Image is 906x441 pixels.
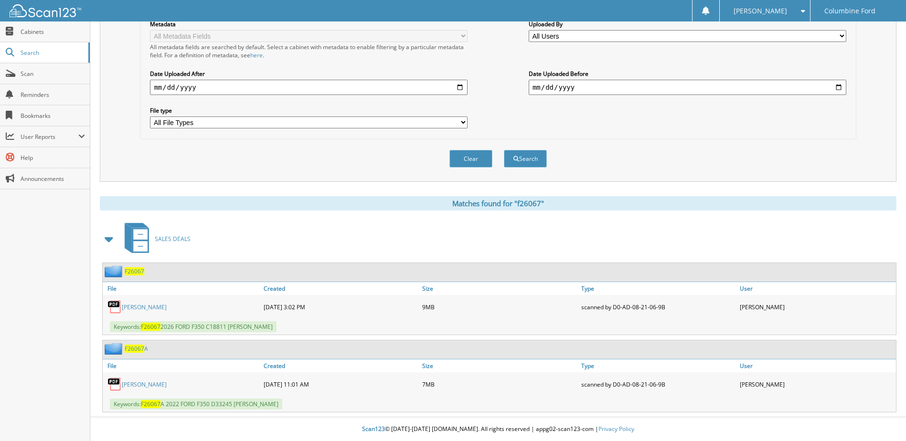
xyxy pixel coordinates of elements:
a: [PERSON_NAME] [122,380,167,388]
div: scanned by D0-AD-08-21-06-9B [579,297,737,316]
a: File [103,359,261,372]
div: [DATE] 11:01 AM [261,375,420,394]
div: All metadata fields are searched by default. Select a cabinet with metadata to enable filtering b... [150,43,468,59]
div: [PERSON_NAME] [737,297,896,316]
a: User [737,359,896,372]
a: SALES DEALS [119,220,191,258]
a: Size [420,359,578,372]
button: Clear [449,150,492,168]
img: folder2.png [105,343,125,355]
div: © [DATE]-[DATE] [DOMAIN_NAME]. All rights reserved | appg02-scan123-com | [90,418,906,441]
a: F26067 [125,267,144,275]
img: folder2.png [105,265,125,277]
a: [PERSON_NAME] [122,303,167,311]
span: SALES DEALS [155,235,191,243]
input: end [529,80,846,95]
a: Type [579,359,737,372]
img: scan123-logo-white.svg [10,4,81,17]
div: [DATE] 3:02 PM [261,297,420,316]
span: Cabinets [21,28,85,36]
div: 9MB [420,297,578,316]
span: Columbine Ford [824,8,875,14]
a: Privacy Policy [598,425,634,433]
div: scanned by D0-AD-08-21-06-9B [579,375,737,394]
span: Announcements [21,175,85,183]
span: Scan123 [362,425,385,433]
label: Date Uploaded After [150,70,468,78]
div: Matches found for "f26067" [100,196,896,210]
img: PDF.png [107,300,122,314]
span: Keywords: A 2022 FORD F350 D33245 [PERSON_NAME] [110,399,282,409]
span: Bookmarks [21,112,85,120]
a: Size [420,282,578,295]
span: [PERSON_NAME] [734,8,787,14]
input: start [150,80,468,95]
span: F26067 [141,400,160,408]
span: Scan [21,70,85,78]
a: Created [261,282,420,295]
label: Uploaded By [529,20,846,28]
iframe: Chat Widget [858,395,906,441]
span: User Reports [21,133,78,141]
div: 7MB [420,375,578,394]
span: Keywords: 2026 FORD F350 C18811 [PERSON_NAME] [110,321,277,332]
a: Type [579,282,737,295]
a: File [103,282,261,295]
div: [PERSON_NAME] [737,375,896,394]
span: F26067 [141,323,160,331]
span: Reminders [21,91,85,99]
label: Date Uploaded Before [529,70,846,78]
img: PDF.png [107,377,122,391]
span: F26067 [125,345,144,353]
a: here [250,51,263,59]
span: Help [21,154,85,162]
span: Search [21,49,84,57]
label: Metadata [150,20,468,28]
a: F26067A [125,345,148,353]
a: Created [261,359,420,372]
button: Search [504,150,547,168]
label: File type [150,106,468,115]
a: User [737,282,896,295]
